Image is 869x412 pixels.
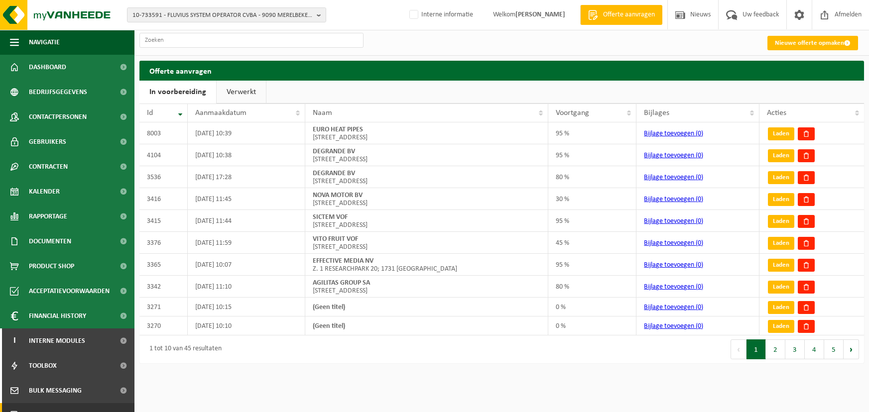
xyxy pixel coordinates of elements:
strong: (Geen titel) [313,304,345,311]
span: 10-733591 - FLUVIUS SYSTEM OPERATOR CVBA - 9090 MERELBEKE-[GEOGRAPHIC_DATA], [STREET_ADDRESS] [132,8,313,23]
a: Bijlage toevoegen (0) [644,283,703,291]
button: 2 [766,339,785,359]
td: [DATE] 11:10 [188,276,305,298]
a: Bijlage toevoegen (0) [644,174,703,181]
span: Id [147,109,153,117]
a: Laden [768,215,794,228]
button: Previous [731,339,746,359]
td: 0 % [548,316,636,335]
a: Laden [768,301,794,314]
td: [DATE] 11:44 [188,210,305,232]
span: Contactpersonen [29,104,87,129]
span: 0 [698,239,701,247]
span: Gebruikers [29,129,66,154]
a: Verwerkt [217,81,266,103]
span: 0 [698,152,701,159]
strong: [PERSON_NAME] [515,11,565,18]
a: Laden [768,281,794,294]
span: 0 [698,322,701,330]
td: [DATE] 17:28 [188,166,305,188]
button: 4 [805,339,824,359]
a: Bijlage toevoegen (0) [644,217,703,225]
td: 8003 [139,122,188,144]
td: 3536 [139,166,188,188]
span: Naam [313,109,332,117]
td: 80 % [548,276,636,298]
a: Bijlage toevoegen (0) [644,239,703,247]
a: Laden [768,149,794,162]
span: Acceptatievoorwaarden [29,279,110,304]
span: Contracten [29,154,68,179]
a: Laden [768,320,794,333]
td: [STREET_ADDRESS] [305,232,548,254]
button: Next [844,339,859,359]
a: Laden [768,237,794,250]
td: 3415 [139,210,188,232]
strong: DEGRANDE BV [313,170,355,177]
td: [STREET_ADDRESS] [305,210,548,232]
span: Documenten [29,229,71,254]
strong: EFFECTIVE MEDIA NV [313,257,373,265]
span: Kalender [29,179,60,204]
a: Laden [768,127,794,140]
span: Voortgang [556,109,589,117]
td: [STREET_ADDRESS] [305,188,548,210]
div: 1 tot 10 van 45 resultaten [144,340,222,358]
td: [DATE] 11:45 [188,188,305,210]
td: 0 % [548,298,636,316]
td: 95 % [548,122,636,144]
span: 0 [698,283,701,291]
strong: DEGRANDE BV [313,148,355,155]
td: [DATE] 10:10 [188,316,305,335]
span: 0 [698,174,701,181]
a: Bijlage toevoegen (0) [644,130,703,137]
a: Laden [768,193,794,206]
a: Nieuwe offerte opmaken [767,36,858,50]
td: 3376 [139,232,188,254]
td: [STREET_ADDRESS] [305,166,548,188]
a: In voorbereiding [139,81,216,103]
span: 0 [698,130,701,137]
td: 95 % [548,254,636,276]
span: I [10,328,19,353]
span: Interne modules [29,328,85,353]
button: 10-733591 - FLUVIUS SYSTEM OPERATOR CVBA - 9090 MERELBEKE-[GEOGRAPHIC_DATA], [STREET_ADDRESS] [127,7,326,22]
span: Toolbox [29,353,57,378]
td: 45 % [548,232,636,254]
span: 0 [698,217,701,225]
td: 30 % [548,188,636,210]
span: Bedrijfsgegevens [29,80,87,104]
td: 3342 [139,276,188,298]
button: 3 [785,339,805,359]
span: 0 [698,304,701,311]
button: 5 [824,339,844,359]
label: Interne informatie [407,7,473,22]
span: Bulk Messaging [29,378,82,403]
span: Financial History [29,304,86,328]
input: Zoeken [139,33,364,48]
strong: AGILITAS GROUP SA [313,279,370,287]
td: [DATE] 11:59 [188,232,305,254]
td: [STREET_ADDRESS] [305,144,548,166]
button: 1 [746,339,766,359]
td: 95 % [548,210,636,232]
td: [DATE] 10:39 [188,122,305,144]
a: Bijlage toevoegen (0) [644,304,703,311]
a: Bijlage toevoegen (0) [644,196,703,203]
td: 4104 [139,144,188,166]
span: Navigatie [29,30,60,55]
span: Offerte aanvragen [601,10,657,20]
span: Dashboard [29,55,66,80]
strong: VITO FRUIT VOF [313,235,358,243]
h2: Offerte aanvragen [139,61,864,80]
td: 3416 [139,188,188,210]
span: 0 [698,261,701,269]
strong: NOVA MOTOR BV [313,192,363,199]
span: 0 [698,196,701,203]
td: Z. 1 RESEARCHPARK 20; 1731 [GEOGRAPHIC_DATA] [305,254,548,276]
span: Rapportage [29,204,67,229]
span: Bijlages [644,109,669,117]
a: Bijlage toevoegen (0) [644,322,703,330]
td: [DATE] 10:07 [188,254,305,276]
a: Laden [768,171,794,184]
